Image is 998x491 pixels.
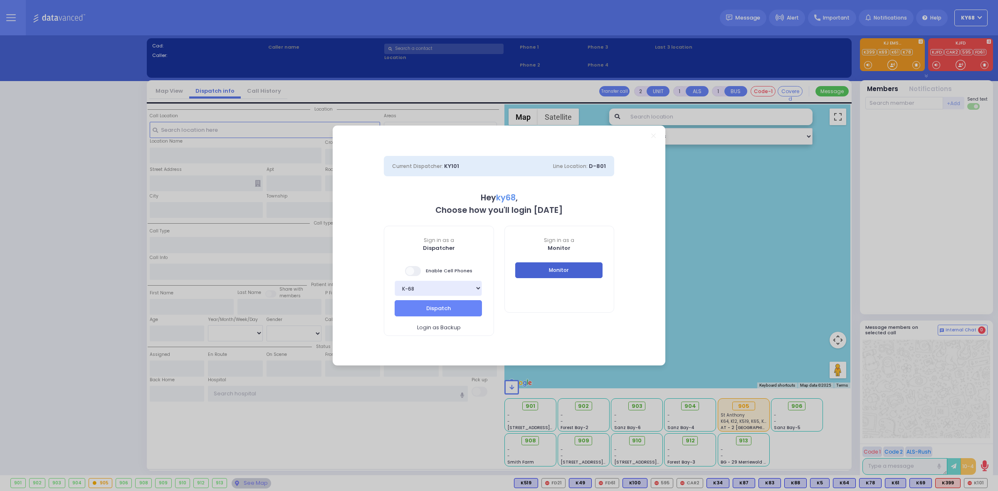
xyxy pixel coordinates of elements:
[395,300,482,316] button: Dispatch
[423,244,455,252] b: Dispatcher
[505,237,614,244] span: Sign in as a
[548,244,571,252] b: Monitor
[435,205,563,216] b: Choose how you'll login [DATE]
[651,133,656,138] a: Close
[589,162,606,170] span: D-801
[417,323,461,332] span: Login as Backup
[553,163,588,170] span: Line Location:
[392,163,443,170] span: Current Dispatcher:
[481,192,518,203] b: Hey ,
[496,192,516,203] span: ky68
[384,237,494,244] span: Sign in as a
[405,265,472,277] span: Enable Cell Phones
[515,262,603,278] button: Monitor
[444,162,459,170] span: KY101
